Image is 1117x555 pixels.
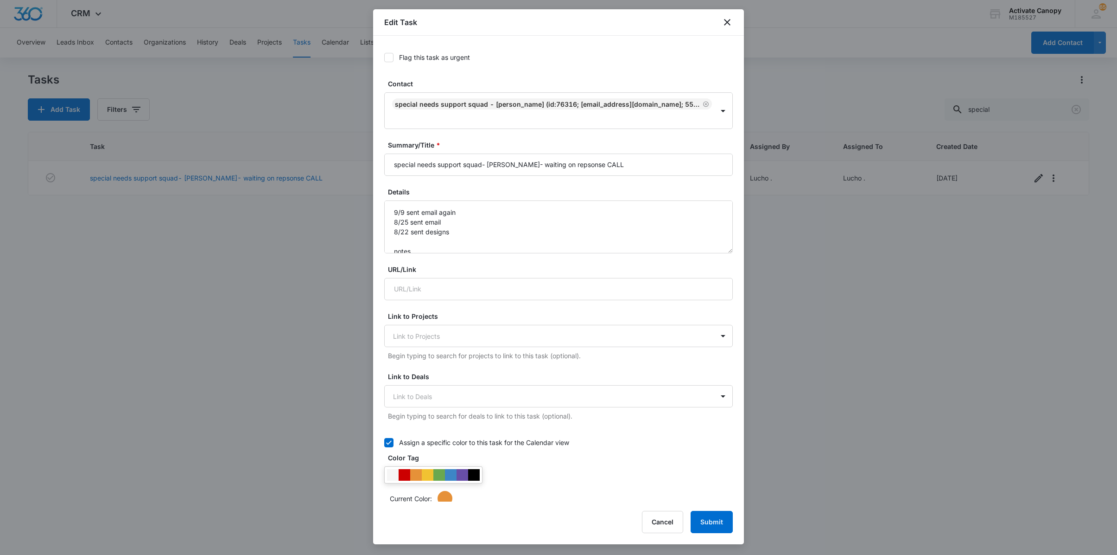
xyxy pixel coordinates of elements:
[457,469,468,481] div: #674ea7
[388,265,736,274] label: URL/Link
[387,469,399,481] div: #F6F6F6
[388,140,736,150] label: Summary/Title
[388,79,736,89] label: Contact
[722,17,733,28] button: close
[642,511,683,533] button: Cancel
[422,469,433,481] div: #f1c232
[388,453,736,463] label: Color Tag
[691,511,733,533] button: Submit
[384,200,733,253] textarea: 9/9 sent email again 8/25 sent email 8/22 sent designs notes -tc
[388,187,736,197] label: Details
[433,469,445,481] div: #6aa84f
[388,372,736,381] label: Link to Deals
[395,100,701,108] div: Special Needs Support Squad - [PERSON_NAME] (ID:76316; [EMAIL_ADDRESS][DOMAIN_NAME]; 5597075158)
[445,469,457,481] div: #3d85c6
[390,494,432,503] p: Current Color:
[384,278,733,300] input: URL/Link
[388,351,733,361] p: Begin typing to search for projects to link to this task (optional).
[388,311,736,321] label: Link to Projects
[388,411,733,421] p: Begin typing to search for deals to link to this task (optional).
[468,469,480,481] div: #000000
[410,469,422,481] div: #e69138
[384,17,417,28] h1: Edit Task
[399,469,410,481] div: #CC0000
[384,154,733,176] input: Summary/Title
[384,438,733,447] label: Assign a specific color to this task for the Calendar view
[701,101,709,107] div: Remove Special Needs Support Squad - Lucy Gonzalez (ID:76316; Laneva_special_needs_squad@yahoo.co...
[399,52,470,62] div: Flag this task as urgent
